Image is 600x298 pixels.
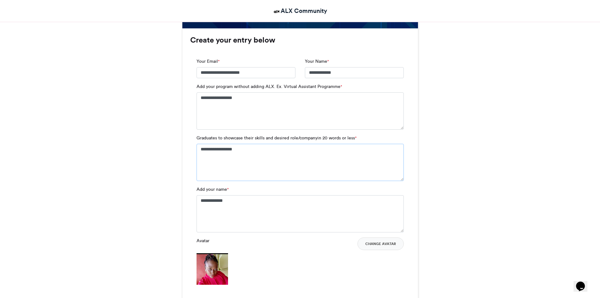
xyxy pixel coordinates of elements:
label: Avatar [197,237,209,244]
img: ALX Community [273,8,281,15]
h3: Create your entry below [190,36,410,44]
iframe: chat widget [574,273,594,292]
label: Your Name [305,58,329,65]
label: Add your name [197,186,229,193]
button: Change Avatar [357,237,404,250]
img: 1756919786.735-b2dcae4267c1926e4edbba7f5065fdc4d8f11412.png [197,253,228,285]
label: Your Email [197,58,220,65]
label: Graduates to showcase their skills and desired role/companyin 20 words or less [197,135,357,141]
a: ALX Community [273,6,327,15]
label: Add your program without adding ALX. Ex. Virtual Assistant Programme [197,83,342,90]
